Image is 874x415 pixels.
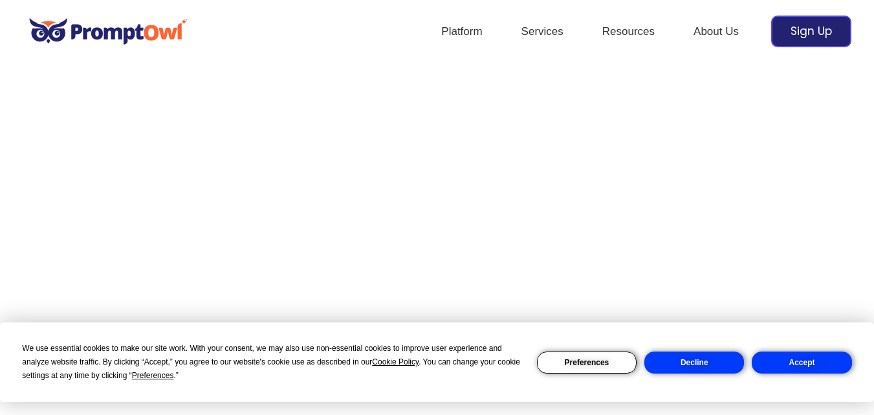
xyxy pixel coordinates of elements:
[771,16,851,47] a: Sign Up
[23,9,194,54] img: promptowl.ai logo
[502,9,583,54] a: Services
[132,371,174,380] span: Preferences
[674,9,758,54] a: About Us
[583,9,674,54] a: Resources
[752,352,851,374] button: Accept
[644,352,744,374] button: Decline
[422,9,501,54] a: Platform
[422,9,758,54] nav: Site Navigation: Header
[372,357,419,366] span: Cookie Policy
[537,352,637,374] button: Preferences
[22,342,521,383] div: We use essential cookies to make our site work. With your consent, we may also use non-essential ...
